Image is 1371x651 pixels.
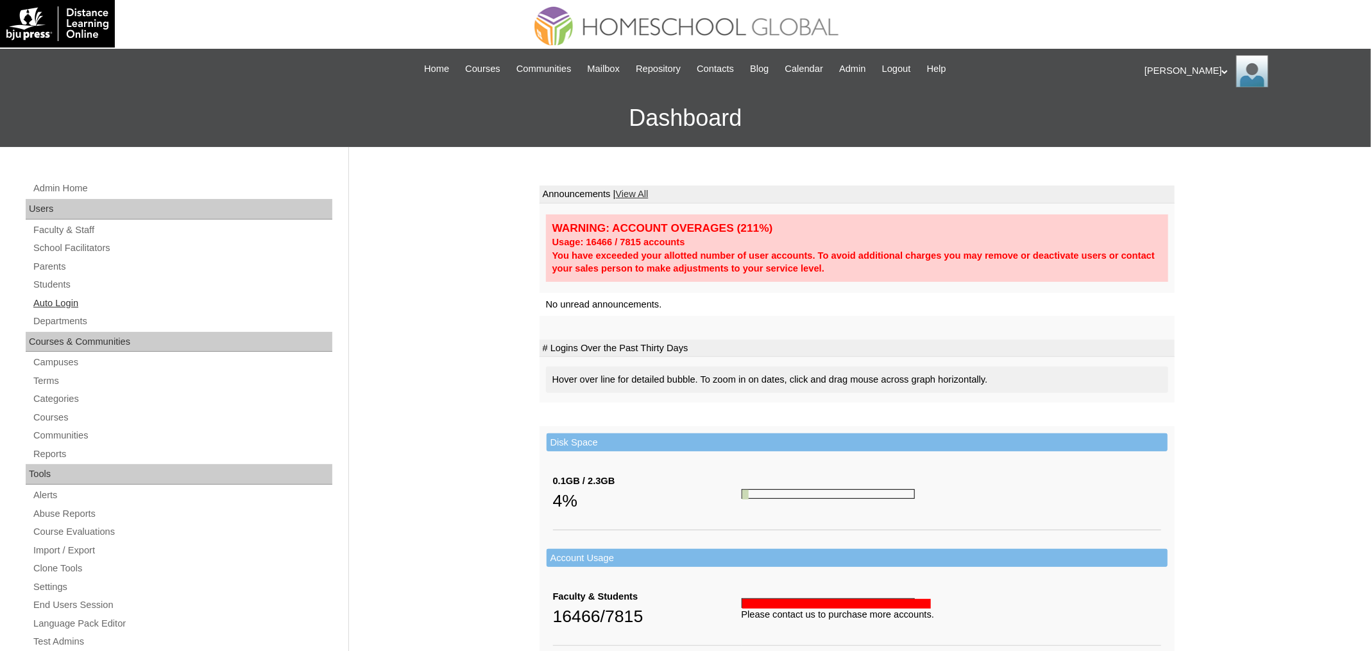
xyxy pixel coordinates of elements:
[540,186,1175,204] td: Announcements |
[547,433,1168,452] td: Disk Space
[32,446,332,462] a: Reports
[418,62,456,76] a: Home
[553,488,742,514] div: 4%
[552,221,1162,236] div: WARNING: ACCOUNT OVERAGES (211%)
[32,597,332,613] a: End Users Session
[636,62,681,76] span: Repository
[32,616,332,632] a: Language Pack Editor
[615,189,648,199] a: View All
[32,560,332,577] a: Clone Tools
[32,313,332,329] a: Departments
[459,62,507,76] a: Courses
[32,487,332,503] a: Alerts
[26,332,332,352] div: Courses & Communities
[547,549,1168,568] td: Account Usage
[921,62,953,76] a: Help
[32,428,332,444] a: Communities
[779,62,830,76] a: Calendar
[32,222,332,238] a: Faculty & Staff
[540,293,1175,317] td: No unread announcements.
[839,62,866,76] span: Admin
[742,608,1161,621] div: Please contact us to purchase more accounts.
[32,634,332,650] a: Test Admins
[32,579,332,595] a: Settings
[6,6,108,41] img: logo-white.png
[927,62,946,76] span: Help
[32,506,332,522] a: Abuse Reports
[32,354,332,370] a: Campuses
[32,259,332,275] a: Parents
[588,62,620,76] span: Mailbox
[32,180,332,196] a: Admin Home
[32,410,332,426] a: Courses
[581,62,627,76] a: Mailbox
[552,249,1162,275] div: You have exceeded your allotted number of user accounts. To avoid additional charges you may remo...
[465,62,500,76] span: Courses
[882,62,911,76] span: Logout
[26,199,332,220] div: Users
[32,277,332,293] a: Students
[540,340,1175,358] td: # Logins Over the Past Thirty Days
[690,62,740,76] a: Contacts
[424,62,449,76] span: Home
[552,237,685,247] strong: Usage: 16466 / 7815 accounts
[697,62,734,76] span: Contacts
[32,373,332,389] a: Terms
[546,367,1168,393] div: Hover over line for detailed bubble. To zoom in on dates, click and drag mouse across graph horiz...
[785,62,823,76] span: Calendar
[6,89,1365,147] h3: Dashboard
[32,542,332,559] a: Import / Export
[629,62,687,76] a: Repository
[1145,55,1358,87] div: [PERSON_NAME]
[516,62,572,76] span: Communities
[32,240,332,256] a: School Facilitators
[32,295,332,311] a: Auto Login
[833,62,873,76] a: Admin
[553,474,742,488] div: 0.1GB / 2.3GB
[876,62,917,76] a: Logout
[553,590,742,603] div: Faculty & Students
[32,524,332,540] a: Course Evaluations
[1236,55,1268,87] img: Ariane Ebuen
[32,391,332,407] a: Categories
[750,62,769,76] span: Blog
[26,464,332,485] div: Tools
[744,62,775,76] a: Blog
[510,62,578,76] a: Communities
[553,603,742,629] div: 16466/7815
